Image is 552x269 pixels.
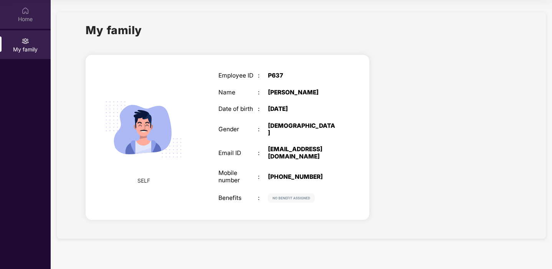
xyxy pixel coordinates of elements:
div: Employee ID [218,72,258,79]
div: : [258,173,268,180]
div: : [258,106,268,112]
h1: My family [86,21,142,39]
div: : [258,89,268,96]
div: [DEMOGRAPHIC_DATA] [268,122,337,137]
img: svg+xml;base64,PHN2ZyB4bWxucz0iaHR0cDovL3d3dy53My5vcmcvMjAwMC9zdmciIHdpZHRoPSIxMjIiIGhlaWdodD0iMj... [268,193,315,203]
div: P637 [268,72,337,79]
div: : [258,195,268,201]
div: [PHONE_NUMBER] [268,173,337,180]
div: : [258,72,268,79]
div: : [258,150,268,157]
img: svg+xml;base64,PHN2ZyB3aWR0aD0iMjAiIGhlaWdodD0iMjAiIHZpZXdCb3g9IjAgMCAyMCAyMCIgZmlsbD0ibm9uZSIgeG... [21,37,29,45]
div: Date of birth [218,106,258,112]
div: [DATE] [268,106,337,112]
div: Email ID [218,150,258,157]
div: Gender [218,126,258,133]
img: svg+xml;base64,PHN2ZyB4bWxucz0iaHR0cDovL3d3dy53My5vcmcvMjAwMC9zdmciIHdpZHRoPSIyMjQiIGhlaWdodD0iMT... [96,82,191,177]
div: Benefits [218,195,258,201]
div: Name [218,89,258,96]
div: [EMAIL_ADDRESS][DOMAIN_NAME] [268,146,337,160]
div: Mobile number [218,170,258,184]
span: SELF [137,177,150,185]
div: [PERSON_NAME] [268,89,337,96]
img: svg+xml;base64,PHN2ZyBpZD0iSG9tZSIgeG1sbnM9Imh0dHA6Ly93d3cudzMub3JnLzIwMDAvc3ZnIiB3aWR0aD0iMjAiIG... [21,7,29,15]
div: : [258,126,268,133]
